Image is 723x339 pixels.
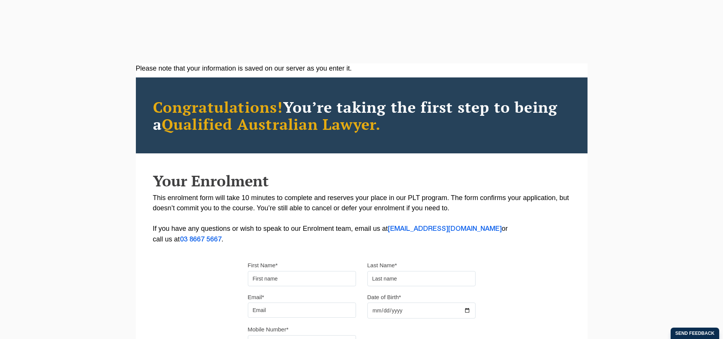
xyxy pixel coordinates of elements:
label: First Name* [248,262,278,269]
label: Mobile Number* [248,326,289,333]
label: Last Name* [367,262,397,269]
p: This enrolment form will take 10 minutes to complete and reserves your place in our PLT program. ... [153,193,570,245]
h2: Your Enrolment [153,172,570,189]
a: 03 8667 5667 [180,237,222,243]
label: Date of Birth* [367,293,401,301]
label: Email* [248,293,264,301]
input: Last name [367,271,476,286]
div: Please note that your information is saved on our server as you enter it. [136,63,588,74]
a: [EMAIL_ADDRESS][DOMAIN_NAME] [388,226,502,232]
input: Email [248,303,356,318]
span: Qualified Australian Lawyer. [162,114,381,134]
span: Congratulations! [153,97,283,117]
input: First name [248,271,356,286]
h2: You’re taking the first step to being a [153,98,570,132]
